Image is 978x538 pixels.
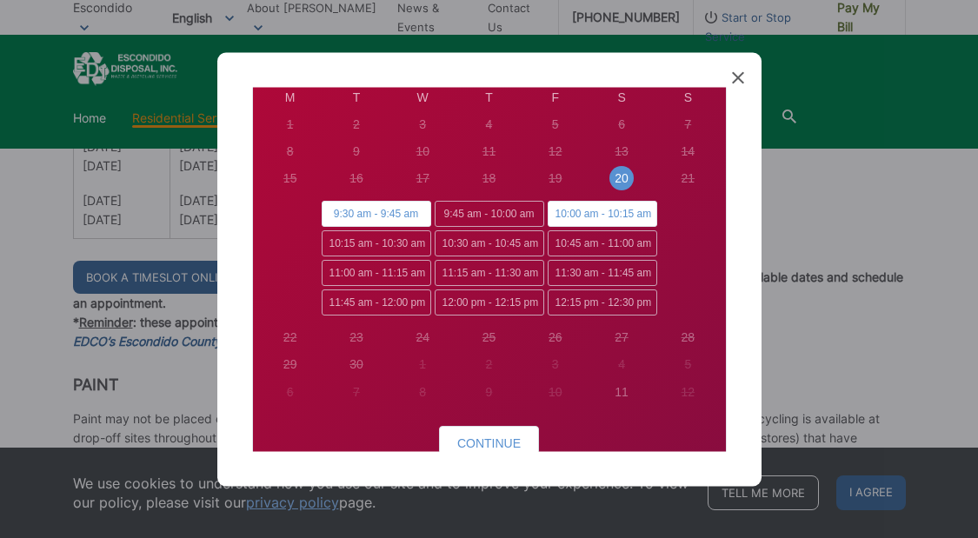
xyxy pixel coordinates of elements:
div: 2 [353,116,360,134]
div: 28 [682,329,695,348]
div: 1 [419,356,426,375]
div: 7 [353,383,360,402]
div: T [456,89,522,107]
div: 20 [615,169,629,188]
div: 29 [283,356,297,375]
div: 3 [552,356,559,375]
div: 10 [549,383,562,402]
div: 21 [682,169,695,188]
div: 16 [349,169,363,188]
div: 12 [682,383,695,402]
div: 4 [486,116,493,134]
div: 18 [482,169,496,188]
div: 26 [549,329,562,348]
span: 12:15 pm - 12:30 pm [548,290,657,316]
div: S [589,89,655,107]
div: 9 [353,143,360,161]
div: 3 [419,116,426,134]
span: 11:45 am - 12:00 pm [322,290,431,316]
div: 22 [283,329,297,348]
div: 11 [615,383,629,402]
div: W [389,89,456,107]
div: 2 [486,356,493,375]
div: 9 [486,383,493,402]
span: 11:30 am - 11:45 am [548,261,657,287]
div: 5 [552,116,559,134]
div: 8 [419,383,426,402]
div: 30 [349,356,363,375]
span: 12:00 pm - 12:15 pm [435,290,544,316]
span: 10:30 am - 10:45 am [435,231,544,257]
div: M [257,89,323,107]
span: 9:30 am - 9:45 am [322,202,431,228]
div: 11 [482,143,496,161]
span: 10:45 am - 11:00 am [548,231,657,257]
div: 13 [615,143,629,161]
div: 27 [615,329,629,348]
div: 15 [283,169,297,188]
span: Continue [457,436,521,450]
div: 6 [618,116,625,134]
div: 8 [287,143,294,161]
div: 6 [287,383,294,402]
div: 23 [349,329,363,348]
div: 7 [684,116,691,134]
span: 10:00 am - 10:15 am [548,202,657,228]
span: 10:15 am - 10:30 am [322,231,431,257]
button: Continue [439,426,539,461]
div: 25 [482,329,496,348]
span: 9:45 am - 10:00 am [435,202,544,228]
div: 19 [549,169,562,188]
div: 17 [416,169,429,188]
div: F [522,89,589,107]
div: T [323,89,389,107]
div: 12 [549,143,562,161]
div: 4 [618,356,625,375]
div: 24 [416,329,429,348]
div: S [655,89,721,107]
div: 10 [416,143,429,161]
span: 11:15 am - 11:30 am [435,261,544,287]
div: 14 [682,143,695,161]
div: 5 [684,356,691,375]
span: 11:00 am - 11:15 am [322,261,431,287]
div: 1 [287,116,294,134]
